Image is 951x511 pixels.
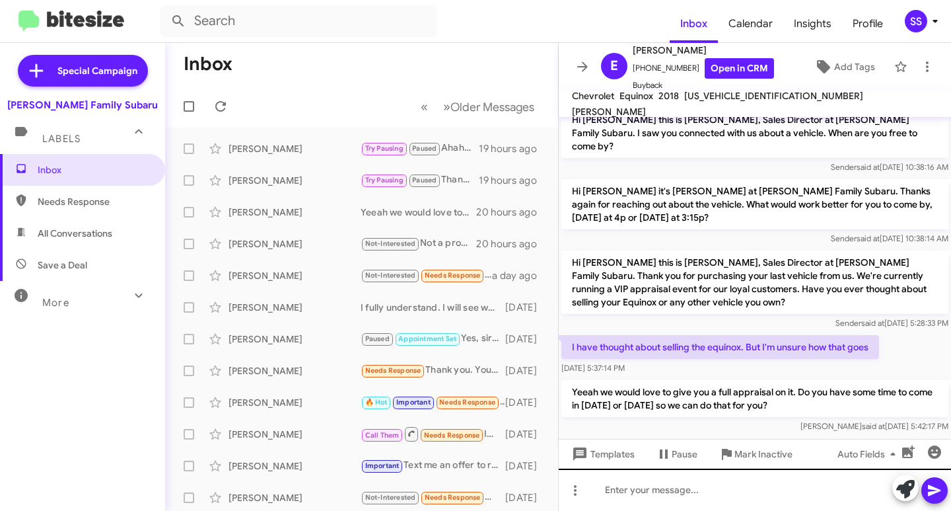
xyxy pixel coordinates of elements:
[633,42,774,58] span: [PERSON_NAME]
[861,318,884,328] span: said at
[361,331,505,346] div: Yes, sir, I fully understand. Please keep us updated when you are ready!
[365,461,400,470] span: Important
[831,233,948,243] span: Sender [DATE] 10:38:14 AM
[672,442,697,466] span: Pause
[365,239,416,248] span: Not-Interested
[365,271,416,280] span: Not-Interested
[505,364,547,377] div: [DATE]
[559,442,645,466] button: Templates
[658,90,679,102] span: 2018
[365,366,421,375] span: Needs Response
[476,237,547,251] div: 20 hours ago
[361,173,479,188] div: Thank you
[361,268,492,283] div: ​❤️​ to “ I fully understand. Congratulations! I hope you have a great rest of your day! ”
[229,491,361,504] div: [PERSON_NAME]
[569,442,635,466] span: Templates
[670,5,718,43] a: Inbox
[505,301,547,314] div: [DATE]
[476,206,547,219] div: 20 hours ago
[572,90,614,102] span: Chevrolet
[229,237,361,251] div: [PERSON_NAME]
[684,90,863,102] span: [US_VEHICLE_IDENTIFICATION_NUMBER]
[479,174,547,187] div: 19 hours ago
[435,93,542,120] button: Next
[633,79,774,92] span: Buyback
[361,236,476,251] div: Not a problem. Let me send you a text from our work line and you can text me the pictures of the ...
[439,398,495,407] span: Needs Response
[361,395,505,410] div: Liked “Sounds great! Here is the credit app link!”
[834,55,875,79] span: Add Tags
[365,334,390,343] span: Paused
[619,90,653,102] span: Equinox
[412,176,437,184] span: Paused
[229,269,361,282] div: [PERSON_NAME]
[734,442,792,466] span: Mark Inactive
[229,333,361,346] div: [PERSON_NAME]
[492,269,547,282] div: a day ago
[7,98,158,112] div: [PERSON_NAME] Family Subaru
[835,318,948,328] span: Sender [DATE] 5:28:33 PM
[800,55,888,79] button: Add Tags
[38,195,150,208] span: Needs Response
[905,10,927,32] div: SS
[160,5,437,37] input: Search
[365,176,404,184] span: Try Pausing
[229,396,361,409] div: [PERSON_NAME]
[229,459,361,473] div: [PERSON_NAME]
[229,174,361,187] div: [PERSON_NAME]
[610,56,618,77] span: E
[837,442,901,466] span: Auto Fields
[365,431,400,440] span: Call Them
[505,491,547,504] div: [DATE]
[708,442,803,466] button: Mark Inactive
[479,142,547,155] div: 19 hours ago
[425,271,481,280] span: Needs Response
[42,297,69,309] span: More
[361,363,505,378] div: Thank you. You as well
[718,5,783,43] a: Calendar
[561,179,948,229] p: Hi [PERSON_NAME] it's [PERSON_NAME] at [PERSON_NAME] Family Subaru. Thanks again for reaching out...
[421,98,428,115] span: «
[894,10,936,32] button: SS
[361,141,479,156] div: Ahahaha no for sure i understand. Keep me updated!
[450,100,534,114] span: Older Messages
[505,428,547,441] div: [DATE]
[857,162,880,172] span: said at
[38,258,87,272] span: Save a Deal
[396,398,431,407] span: Important
[857,233,880,243] span: said at
[561,335,879,359] p: I have thought about selling the equinox. But I'm unsure how that goes
[38,227,112,240] span: All Conversations
[505,333,547,346] div: [DATE]
[633,58,774,79] span: [PHONE_NUMBER]
[184,54,232,75] h1: Inbox
[424,431,480,440] span: Needs Response
[505,459,547,473] div: [DATE]
[443,98,450,115] span: »
[505,396,547,409] div: [DATE]
[229,142,361,155] div: [PERSON_NAME]
[827,442,911,466] button: Auto Fields
[57,64,137,77] span: Special Campaign
[365,398,388,407] span: 🔥 Hot
[413,93,542,120] nav: Page navigation example
[561,363,625,373] span: [DATE] 5:37:14 PM
[229,206,361,219] div: [PERSON_NAME]
[561,251,948,314] p: Hi [PERSON_NAME] this is [PERSON_NAME], Sales Director at [PERSON_NAME] Family Subaru. Thank you ...
[365,144,404,153] span: Try Pausing
[361,458,505,473] div: Text me an offer to review
[842,5,894,43] a: Profile
[705,58,774,79] a: Open in CRM
[229,428,361,441] div: [PERSON_NAME]
[412,144,437,153] span: Paused
[42,133,81,145] span: Labels
[862,421,885,431] span: said at
[361,301,505,314] div: I fully understand. I will see what are stock will be when we get more info.
[398,334,456,343] span: Appointment Set
[229,364,361,377] div: [PERSON_NAME]
[18,55,148,87] a: Special Campaign
[783,5,842,43] a: Insights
